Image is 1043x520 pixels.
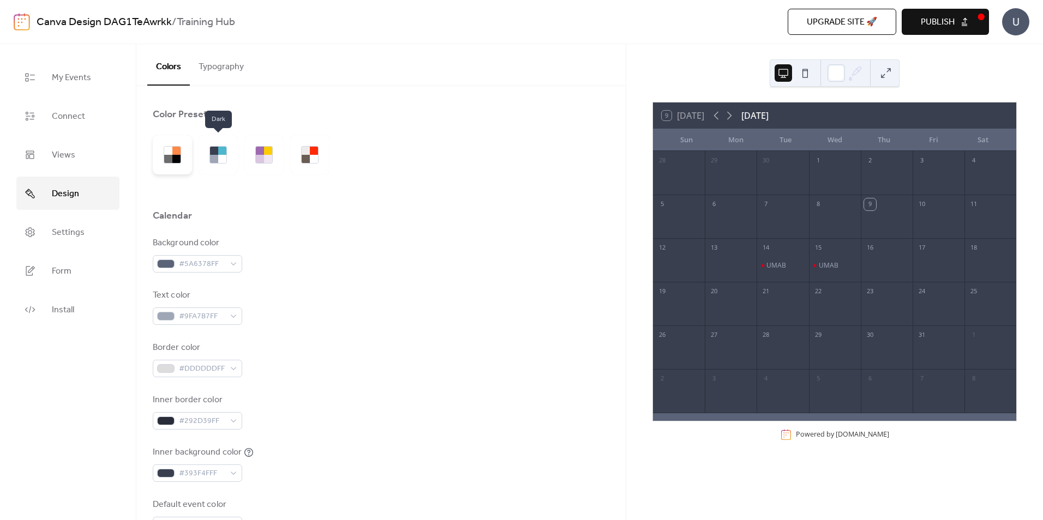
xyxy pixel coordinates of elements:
[916,198,928,210] div: 10
[807,16,877,29] span: Upgrade site 🚀
[52,301,74,318] span: Install
[864,155,876,167] div: 2
[968,198,980,210] div: 11
[916,329,928,341] div: 31
[859,129,909,151] div: Thu
[968,242,980,254] div: 18
[16,177,119,210] a: Design
[916,242,928,254] div: 17
[757,261,808,270] div: UMAB
[864,242,876,254] div: 16
[916,155,928,167] div: 3
[812,329,824,341] div: 29
[760,129,810,151] div: Tue
[902,9,989,35] button: Publish
[16,215,119,249] a: Settings
[760,329,772,341] div: 28
[656,198,668,210] div: 5
[179,258,225,271] span: #5A6378FF
[177,12,235,33] b: Training Hub
[52,224,85,241] span: Settings
[796,430,889,439] div: Powered by
[968,329,980,341] div: 1
[179,415,225,428] span: #292D39FF
[153,498,240,511] div: Default event color
[153,209,192,222] div: Calendar
[16,61,119,94] a: My Events
[788,9,896,35] button: Upgrade site 🚀
[179,310,225,323] span: #9FA7B7FF
[916,286,928,298] div: 24
[147,44,190,86] button: Colors
[656,373,668,385] div: 2
[153,237,240,250] div: Background color
[819,261,838,270] div: UMAB
[741,109,769,122] div: [DATE]
[958,129,1008,151] div: Sat
[812,242,824,254] div: 15
[172,12,177,33] b: /
[760,242,772,254] div: 14
[153,394,240,407] div: Inner border color
[760,373,772,385] div: 4
[968,286,980,298] div: 25
[179,362,225,376] span: #DDDDDDFF
[153,108,212,121] div: Color Presets
[656,329,668,341] div: 26
[656,286,668,298] div: 19
[52,108,85,125] span: Connect
[14,13,30,31] img: logo
[812,373,824,385] div: 5
[809,261,861,270] div: UMAB
[1002,8,1029,35] div: U
[916,373,928,385] div: 7
[37,12,172,33] a: Canva Design DAG1TeAwrkk
[836,430,889,439] a: [DOMAIN_NAME]
[708,373,720,385] div: 3
[812,155,824,167] div: 1
[662,129,711,151] div: Sun
[760,155,772,167] div: 30
[16,254,119,287] a: Form
[968,155,980,167] div: 4
[656,242,668,254] div: 12
[968,373,980,385] div: 8
[812,286,824,298] div: 22
[52,185,79,202] span: Design
[153,446,242,459] div: Inner background color
[711,129,761,151] div: Mon
[52,263,71,280] span: Form
[864,286,876,298] div: 23
[190,44,253,84] button: Typography
[760,286,772,298] div: 21
[153,289,240,302] div: Text color
[864,373,876,385] div: 6
[16,138,119,171] a: Views
[909,129,958,151] div: Fri
[864,198,876,210] div: 9
[179,467,225,480] span: #393F4FFF
[52,69,91,86] span: My Events
[812,198,824,210] div: 8
[708,155,720,167] div: 29
[864,329,876,341] div: 30
[52,147,75,164] span: Views
[205,111,232,128] span: Dark
[656,155,668,167] div: 28
[766,261,786,270] div: UMAB
[16,293,119,326] a: Install
[16,99,119,132] a: Connect
[708,242,720,254] div: 13
[708,286,720,298] div: 20
[921,16,955,29] span: Publish
[708,329,720,341] div: 27
[810,129,860,151] div: Wed
[760,198,772,210] div: 7
[708,198,720,210] div: 6
[153,341,240,354] div: Border color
